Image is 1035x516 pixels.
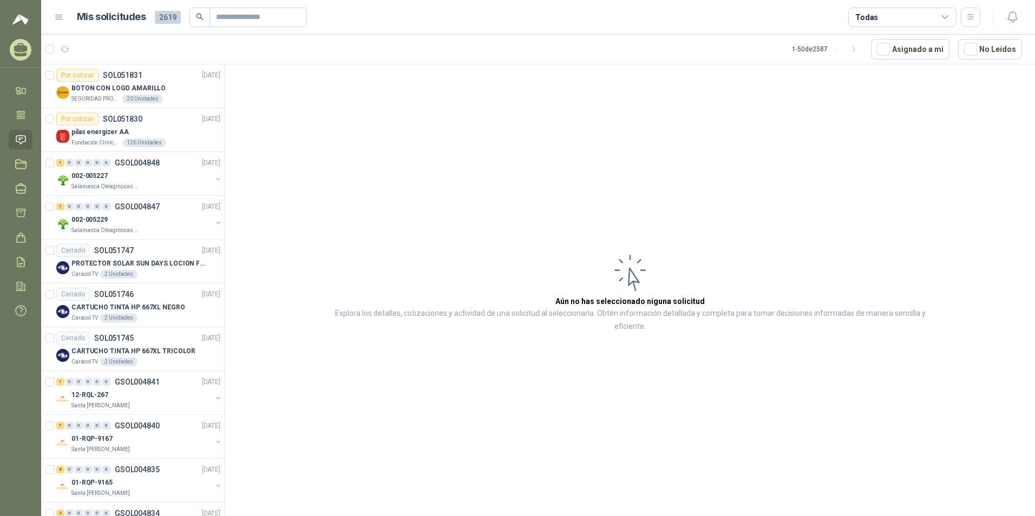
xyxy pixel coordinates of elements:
[84,159,92,167] div: 0
[115,378,160,386] p: GSOL004841
[71,259,206,269] p: PROTECTOR SOLAR SUN DAYS LOCION FPS 50 CAJA X 24 UN
[102,422,110,429] div: 0
[71,478,113,488] p: 01-RQP-9165
[71,270,98,279] p: Caracol TV
[100,270,137,279] div: 2 Unidades
[84,203,92,210] div: 0
[102,466,110,473] div: 0
[71,390,108,400] p: 12-RQL-267
[75,422,83,429] div: 0
[71,138,120,147] p: Fundación Clínica Shaio
[94,334,134,342] p: SOL051745
[71,95,120,103] p: SEGURIDAD PROVISER LTDA
[41,240,225,283] a: CerradoSOL051747[DATE] Company LogoPROTECTOR SOLAR SUN DAYS LOCION FPS 50 CAJA X 24 UNCaracol TV2...
[56,378,64,386] div: 1
[102,378,110,386] div: 0
[871,39,949,59] button: Asignado a mi
[56,393,69,406] img: Company Logo
[122,138,166,147] div: 126 Unidades
[93,466,101,473] div: 0
[71,445,130,454] p: Santa [PERSON_NAME]
[56,480,69,493] img: Company Logo
[56,261,69,274] img: Company Logo
[56,156,222,191] a: 1 0 0 0 0 0 GSOL004848[DATE] Company Logo002-005227Salamanca Oleaginosas SAS
[56,130,69,143] img: Company Logo
[202,70,220,81] p: [DATE]
[115,203,160,210] p: GSOL004847
[75,159,83,167] div: 0
[122,95,163,103] div: 20 Unidades
[202,246,220,256] p: [DATE]
[93,378,101,386] div: 0
[41,283,225,327] a: CerradoSOL051746[DATE] Company LogoCARTUCHO TINTA HP 667XL NEGROCaracol TV2 Unidades
[41,327,225,371] a: CerradoSOL051745[DATE] Company LogoCARTUCHO TINTA HP 667XL TRICOLORCaracol TV2 Unidades
[115,466,160,473] p: GSOL004835
[71,182,140,191] p: Salamanca Oleaginosas SAS
[202,289,220,300] p: [DATE]
[65,159,74,167] div: 0
[84,378,92,386] div: 0
[65,466,74,473] div: 0
[103,71,142,79] p: SOL051831
[71,358,98,366] p: Caracol TV
[75,203,83,210] div: 0
[75,378,83,386] div: 0
[75,466,83,473] div: 0
[56,159,64,167] div: 1
[115,422,160,429] p: GSOL004840
[333,307,927,333] p: Explora los detalles, cotizaciones y actividad de una solicitud al seleccionarla. Obtén informaci...
[41,108,225,152] a: Por cotizarSOL051830[DATE] Company Logopilas energizer AAFundación Clínica Shaio126 Unidades
[56,422,64,429] div: 7
[202,202,220,212] p: [DATE]
[555,295,705,307] h3: Aún no has seleccionado niguna solicitud
[102,203,110,210] div: 0
[56,244,90,257] div: Cerrado
[71,215,108,225] p: 002-005229
[71,314,98,322] p: Caracol TV
[94,290,134,298] p: SOL051746
[202,333,220,343] p: [DATE]
[65,203,74,210] div: 0
[202,377,220,387] p: [DATE]
[958,39,1022,59] button: No Leídos
[855,11,878,23] div: Todas
[56,466,64,473] div: 8
[84,466,92,473] div: 0
[56,375,222,410] a: 1 0 0 0 0 0 GSOL004841[DATE] Company Logo12-RQL-267Santa [PERSON_NAME]
[56,419,222,454] a: 7 0 0 0 0 0 GSOL004840[DATE] Company Logo01-RQP-9167Santa [PERSON_NAME]
[56,113,99,125] div: Por cotizar
[71,302,185,313] p: CARTUCHO TINTA HP 667XL NEGRO
[155,11,181,24] span: 2619
[196,13,204,21] span: search
[93,203,101,210] div: 0
[103,115,142,123] p: SOL051830
[56,463,222,498] a: 8 0 0 0 0 0 GSOL004835[DATE] Company Logo01-RQP-9165Santa [PERSON_NAME]
[84,422,92,429] div: 0
[56,349,69,362] img: Company Logo
[56,174,69,187] img: Company Logo
[202,158,220,168] p: [DATE]
[71,489,130,498] p: Santa [PERSON_NAME]
[71,83,166,94] p: BOTON CON LOGO AMARILLO
[65,378,74,386] div: 0
[93,422,101,429] div: 0
[792,41,862,58] div: 1 - 50 de 2587
[56,69,99,82] div: Por cotizar
[71,346,195,356] p: CARTUCHO TINTA HP 667XL TRICOLOR
[71,434,113,444] p: 01-RQP-9167
[56,203,64,210] div: 1
[77,9,146,25] h1: Mis solicitudes
[100,314,137,322] div: 2 Unidades
[41,64,225,108] a: Por cotizarSOL051831[DATE] Company LogoBOTON CON LOGO AMARILLOSEGURIDAD PROVISER LTDA20 Unidades
[12,13,29,26] img: Logo peakr
[56,288,90,301] div: Cerrado
[56,200,222,235] a: 1 0 0 0 0 0 GSOL004847[DATE] Company Logo002-005229Salamanca Oleaginosas SAS
[202,465,220,475] p: [DATE]
[115,159,160,167] p: GSOL004848
[100,358,137,366] div: 2 Unidades
[56,305,69,318] img: Company Logo
[56,86,69,99] img: Company Logo
[94,247,134,254] p: SOL051747
[65,422,74,429] div: 0
[202,114,220,124] p: [DATE]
